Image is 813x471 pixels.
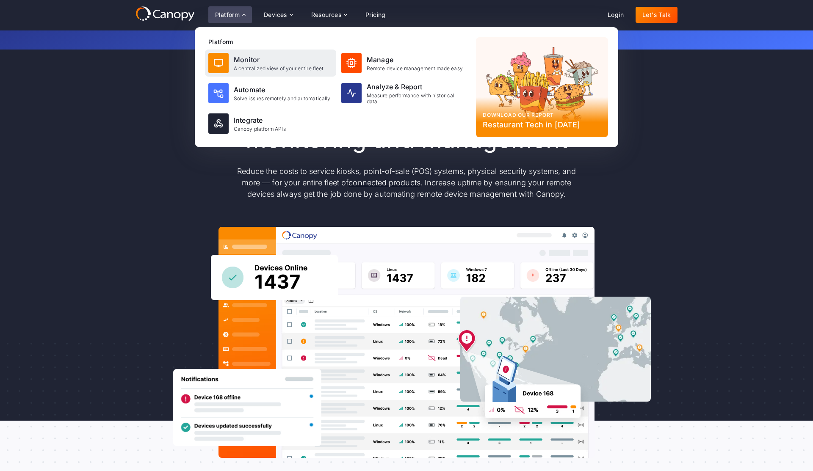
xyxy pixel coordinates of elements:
[483,119,601,130] div: Restaurant Tech in [DATE]
[208,37,469,46] div: Platform
[348,178,420,187] a: connected products
[367,55,463,65] div: Manage
[234,55,324,65] div: Monitor
[311,12,342,18] div: Resources
[304,6,354,23] div: Resources
[338,78,469,108] a: Analyze & ReportMeasure performance with historical data
[601,7,630,23] a: Login
[234,96,330,102] div: Solve issues remotely and automatically
[636,7,677,23] a: Let's Talk
[215,12,240,18] div: Platform
[367,66,463,72] div: Remote device management made easy
[211,255,338,300] img: Canopy sees how many devices are online
[208,6,252,23] div: Platform
[234,85,330,95] div: Automate
[338,50,469,77] a: ManageRemote device management made easy
[205,78,336,108] a: AutomateSolve issues remotely and automatically
[205,110,336,137] a: IntegrateCanopy platform APIs
[205,50,336,77] a: MonitorA centralized view of your entire fleet
[234,126,286,132] div: Canopy platform APIs
[234,115,286,125] div: Integrate
[359,7,393,23] a: Pricing
[257,6,299,23] div: Devices
[476,37,608,137] a: Download our reportRestaurant Tech in [DATE]
[483,111,601,119] div: Download our report
[234,66,324,72] div: A centralized view of your entire fleet
[367,82,466,92] div: Analyze & Report
[264,12,287,18] div: Devices
[229,165,584,200] p: Reduce the costs to service kiosks, point-of-sale (POS) systems, physical security systems, and m...
[195,27,618,147] nav: Platform
[367,93,466,105] div: Measure performance with historical data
